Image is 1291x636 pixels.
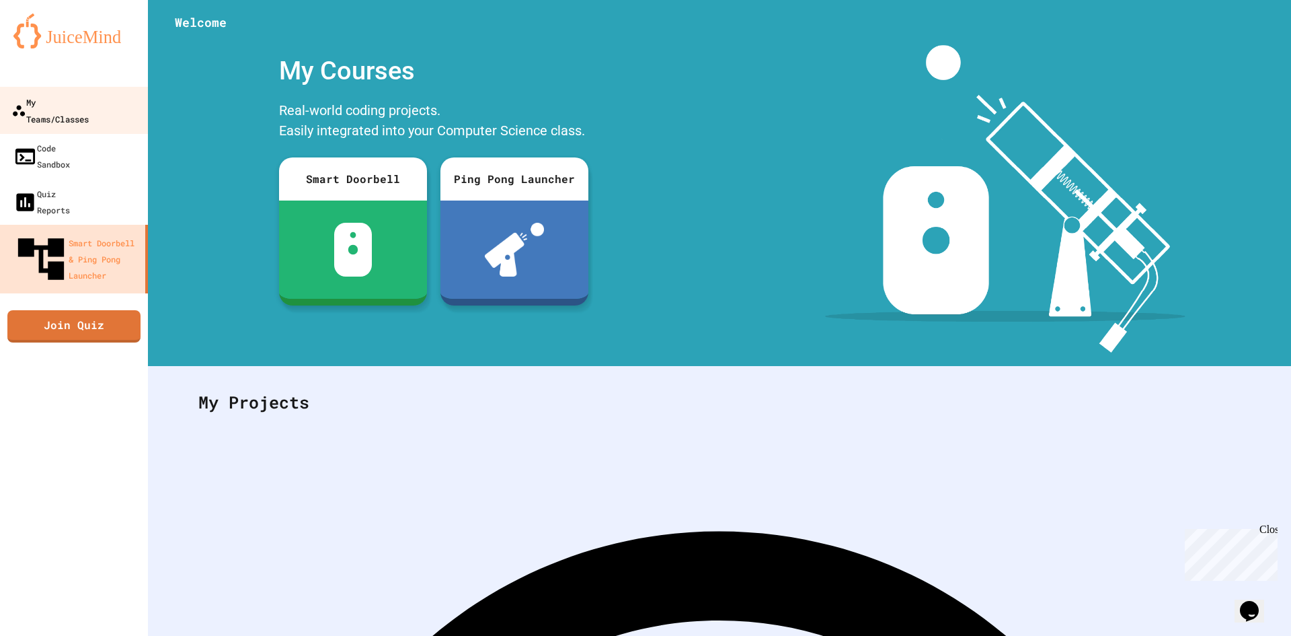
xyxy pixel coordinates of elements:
[13,232,140,287] div: Smart Doorbell & Ping Pong Launcher
[279,157,427,201] div: Smart Doorbell
[485,223,545,277] img: ppl-with-ball.png
[7,310,141,343] a: Join Quiz
[825,45,1185,353] img: banner-image-my-projects.png
[185,376,1254,429] div: My Projects
[13,13,134,48] img: logo-orange.svg
[13,186,70,218] div: Quiz Reports
[272,45,595,97] div: My Courses
[440,157,588,201] div: Ping Pong Launcher
[13,140,70,172] div: Code Sandbox
[1179,524,1278,581] iframe: chat widget
[5,5,93,85] div: Chat with us now!Close
[334,223,373,277] img: sdb-white.svg
[272,97,595,147] div: Real-world coding projects. Easily integrated into your Computer Science class.
[11,94,89,127] div: My Teams/Classes
[1235,582,1278,623] iframe: chat widget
